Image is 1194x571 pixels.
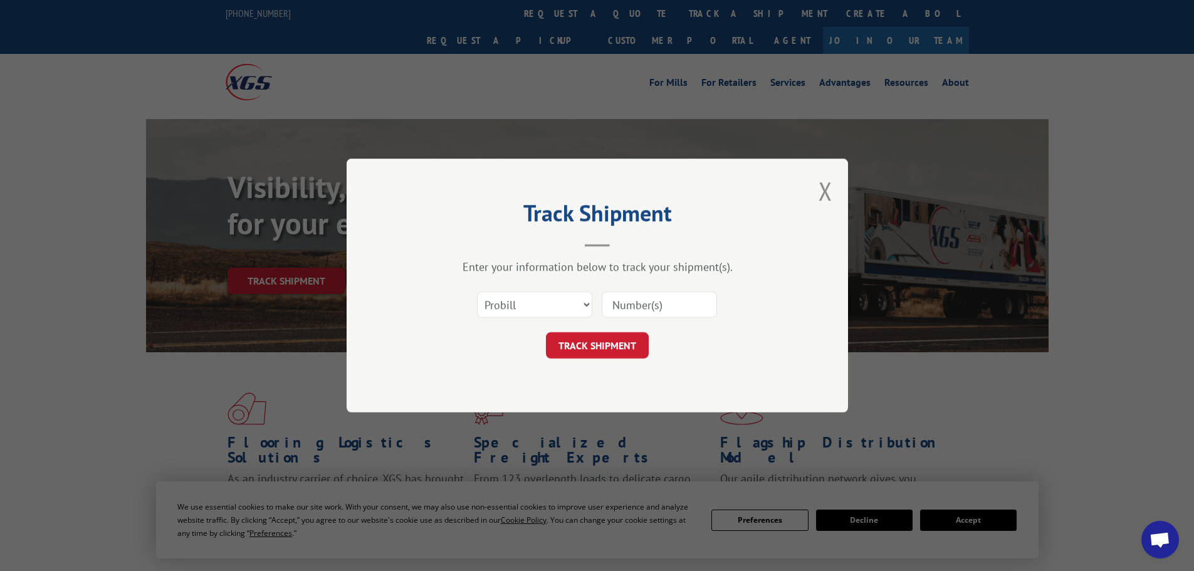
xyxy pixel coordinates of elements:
div: Enter your information below to track your shipment(s). [409,259,785,274]
input: Number(s) [602,291,717,318]
h2: Track Shipment [409,204,785,228]
button: TRACK SHIPMENT [546,332,649,359]
div: Open chat [1141,521,1179,558]
button: Close modal [819,174,832,207]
